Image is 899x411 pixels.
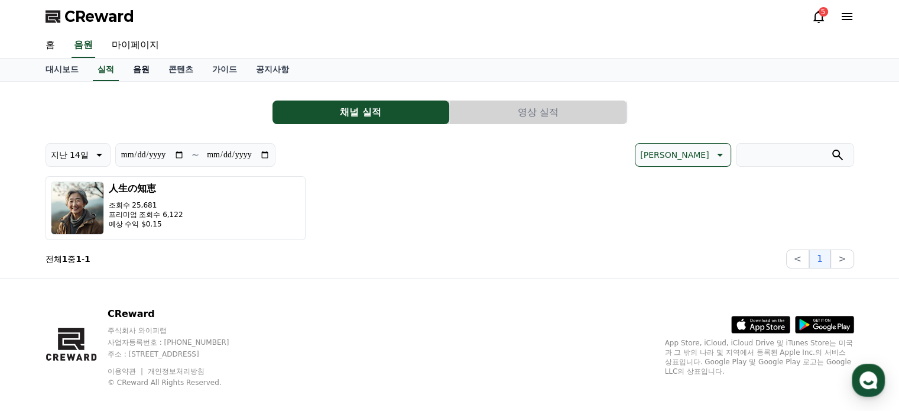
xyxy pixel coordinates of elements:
p: ~ [192,148,199,162]
button: [PERSON_NAME] [635,143,731,167]
button: 지난 14일 [46,143,111,167]
span: CReward [64,7,134,26]
p: 주소 : [STREET_ADDRESS] [108,349,252,359]
a: 홈 [4,313,78,342]
p: 프리미엄 조회수 6,122 [109,210,183,219]
button: 人生の知恵 조회수 25,681 프리미엄 조회수 6,122 예상 수익 $0.15 [46,176,306,240]
a: 5 [812,9,826,24]
button: 1 [809,250,830,268]
a: 이용약관 [108,367,145,376]
a: 실적 [93,59,119,81]
a: 설정 [152,313,227,342]
strong: 1 [85,254,90,264]
a: 가이드 [203,59,246,81]
span: 대화 [108,331,122,341]
a: 홈 [36,33,64,58]
img: 人生の知恵 [51,182,104,235]
div: 5 [819,7,828,17]
p: [PERSON_NAME] [640,147,709,163]
strong: 1 [62,254,68,264]
p: 조회수 25,681 [109,200,183,210]
p: © CReward All Rights Reserved. [108,378,252,387]
a: 음원 [124,59,159,81]
a: 콘텐츠 [159,59,203,81]
a: 대화 [78,313,152,342]
strong: 1 [76,254,82,264]
p: App Store, iCloud, iCloud Drive 및 iTunes Store는 미국과 그 밖의 나라 및 지역에서 등록된 Apple Inc.의 서비스 상표입니다. Goo... [665,338,854,376]
button: > [830,250,853,268]
button: 채널 실적 [272,101,449,124]
h3: 人生の知恵 [109,182,183,196]
a: 대시보드 [36,59,88,81]
p: 예상 수익 $0.15 [109,219,183,229]
p: CReward [108,307,252,321]
button: < [786,250,809,268]
span: 설정 [183,331,197,340]
p: 사업자등록번호 : [PHONE_NUMBER] [108,338,252,347]
p: 지난 14일 [51,147,89,163]
a: 채널 실적 [272,101,450,124]
a: 개인정보처리방침 [148,367,205,376]
a: 음원 [72,33,95,58]
a: 마이페이지 [102,33,168,58]
p: 전체 중 - [46,253,90,265]
span: 홈 [37,331,44,340]
a: 공지사항 [246,59,298,81]
a: CReward [46,7,134,26]
p: 주식회사 와이피랩 [108,326,252,335]
button: 영상 실적 [450,101,627,124]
